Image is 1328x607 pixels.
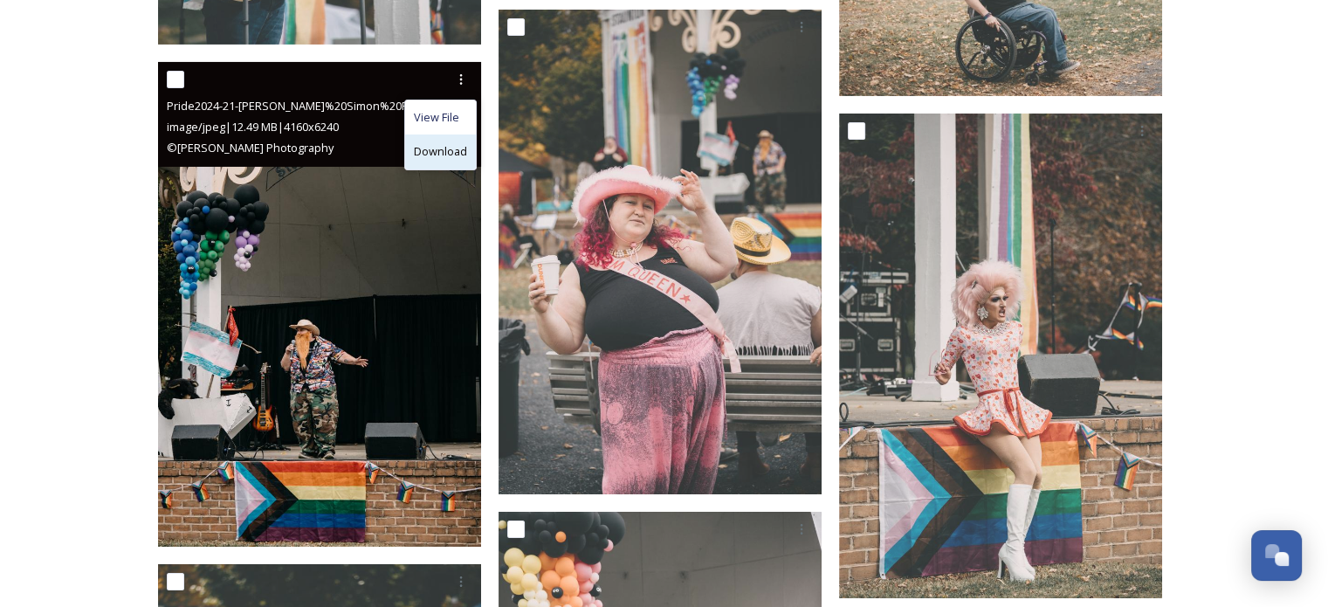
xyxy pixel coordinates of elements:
img: Pride2024-22-Kate%20Simon%20Photography.jpg [499,10,822,494]
span: View File [414,109,459,126]
span: Pride2024-21-[PERSON_NAME]%20Simon%20Photography.jpg [167,97,487,114]
span: Download [414,143,467,160]
img: Pride2024-49-Kate%20Simon%20Photography.jpg [839,114,1162,598]
img: Pride2024-21-Kate%20Simon%20Photography.jpg [158,62,481,547]
span: © [PERSON_NAME] Photography [167,140,334,155]
span: image/jpeg | 12.49 MB | 4160 x 6240 [167,119,339,135]
button: Open Chat [1251,530,1302,581]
